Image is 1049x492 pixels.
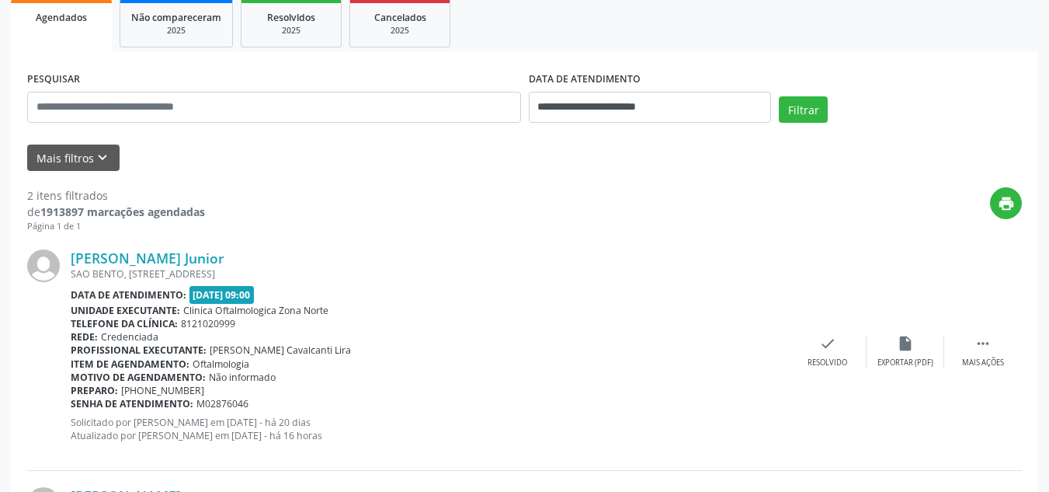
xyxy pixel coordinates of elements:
[131,11,221,24] span: Não compareceram
[252,25,330,37] div: 2025
[71,304,180,317] b: Unidade executante:
[40,204,205,219] strong: 1913897 marcações agendadas
[210,344,351,357] span: [PERSON_NAME] Cavalcanti Lira
[71,267,789,281] div: SAO BENTO, [STREET_ADDRESS]
[71,384,118,397] b: Preparo:
[27,220,205,233] div: Página 1 de 1
[27,204,205,220] div: de
[974,335,992,352] i: 
[71,358,189,371] b: Item de agendamento:
[27,187,205,204] div: 2 itens filtrados
[27,68,80,92] label: PESQUISAR
[181,317,235,330] span: 8121020999
[361,25,439,37] div: 2025
[27,249,60,282] img: img
[71,397,193,410] b: Senha de atendimento:
[183,304,328,317] span: Clinica Oftalmologica Zona Norte
[71,371,206,384] b: Motivo de agendamento:
[36,11,87,24] span: Agendados
[779,96,828,123] button: Filtrar
[196,397,248,410] span: M02876046
[209,371,276,384] span: Não informado
[131,25,221,37] div: 2025
[71,288,186,302] b: Data de atendimento:
[27,145,120,172] button: Mais filtroskeyboard_arrow_down
[998,195,1015,212] i: print
[529,68,641,92] label: DATA DE ATENDIMENTO
[71,344,207,357] b: Profissional executante:
[71,330,98,344] b: Rede:
[193,358,249,371] span: Oftalmologia
[101,330,158,344] span: Credenciada
[71,317,178,330] b: Telefone da clínica:
[897,335,914,352] i: insert_drive_file
[94,149,111,166] i: keyboard_arrow_down
[374,11,426,24] span: Cancelados
[189,286,255,304] span: [DATE] 09:00
[877,358,933,368] div: Exportar (PDF)
[71,416,789,442] p: Solicitado por [PERSON_NAME] em [DATE] - há 20 dias Atualizado por [PERSON_NAME] em [DATE] - há 1...
[990,187,1022,219] button: print
[808,358,847,368] div: Resolvido
[267,11,315,24] span: Resolvidos
[962,358,1004,368] div: Mais ações
[71,249,224,267] a: [PERSON_NAME] Junior
[121,384,204,397] span: [PHONE_NUMBER]
[819,335,836,352] i: check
